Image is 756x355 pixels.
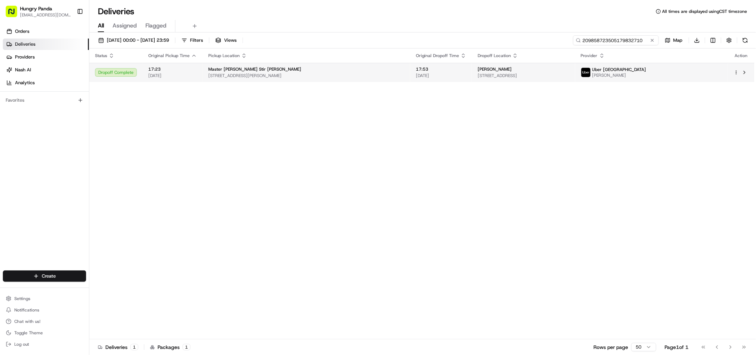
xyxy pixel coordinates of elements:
[98,344,138,351] div: Deliveries
[148,53,190,59] span: Original Pickup Time
[3,3,74,20] button: Hungry Panda[EMAIL_ADDRESS][DOMAIN_NAME]
[98,21,104,30] span: All
[24,111,26,116] span: •
[22,130,58,136] span: [PERSON_NAME]
[150,344,190,351] div: Packages
[15,67,31,73] span: Nash AI
[107,37,169,44] span: [DATE] 00:00 - [DATE] 23:59
[208,73,404,78] span: [STREET_ADDRESS][PERSON_NAME]
[478,53,511,59] span: Dropoff Location
[662,35,686,45] button: Map
[3,39,89,50] a: Deliveries
[42,273,56,279] span: Create
[59,130,62,136] span: •
[111,91,130,100] button: See all
[14,159,55,167] span: Knowledge Base
[121,70,130,79] button: Start new chat
[4,157,58,169] a: 📗Knowledge Base
[594,344,628,351] p: Rows per page
[32,75,98,81] div: We're available if you need us!
[416,73,466,78] span: [DATE]
[190,37,203,44] span: Filters
[208,66,301,72] span: Master [PERSON_NAME] Stir [PERSON_NAME]
[740,35,750,45] button: Refresh
[14,296,30,301] span: Settings
[478,73,570,78] span: [STREET_ADDRESS]
[7,7,21,21] img: Nash
[145,21,166,30] span: Flagged
[14,330,43,336] span: Toggle Theme
[15,28,29,35] span: Orders
[50,177,86,182] a: Powered byPylon
[20,12,71,18] button: [EMAIL_ADDRESS][DOMAIN_NAME]
[7,160,13,166] div: 📗
[95,53,107,59] span: Status
[14,319,40,324] span: Chat with us!
[208,53,240,59] span: Pickup Location
[68,159,115,167] span: API Documentation
[3,294,86,304] button: Settings
[665,344,689,351] div: Page 1 of 1
[58,157,118,169] a: 💻API Documentation
[7,68,20,81] img: 1736555255976-a54dd68f-1ca7-489b-9aae-adbdc363a1c4
[581,53,598,59] span: Provider
[20,5,52,12] button: Hungry Panda
[148,73,197,78] span: [DATE]
[3,26,89,37] a: Orders
[224,37,237,44] span: Views
[581,68,591,77] img: uber-new-logo.jpeg
[19,46,118,54] input: Clear
[3,270,86,282] button: Create
[28,111,44,116] span: 8月15日
[734,53,749,59] div: Action
[15,41,35,47] span: Deliveries
[7,123,19,135] img: Asif Zaman Khan
[15,54,35,60] span: Providers
[3,77,89,88] a: Analytics
[3,339,86,349] button: Log out
[130,344,138,350] div: 1
[673,37,683,44] span: Map
[3,328,86,338] button: Toggle Theme
[478,66,512,72] span: [PERSON_NAME]
[7,29,130,40] p: Welcome 👋
[32,68,117,75] div: Start new chat
[113,21,137,30] span: Assigned
[7,93,46,98] div: Past conversations
[15,68,28,81] img: 1727276513143-84d647e1-66c0-4f92-a045-3c9f9f5dfd92
[592,72,646,78] span: [PERSON_NAME]
[60,160,66,166] div: 💻
[63,130,77,136] span: 8月7日
[14,341,29,347] span: Log out
[95,35,172,45] button: [DATE] 00:00 - [DATE] 23:59
[3,64,89,76] a: Nash AI
[148,66,197,72] span: 17:23
[15,80,35,86] span: Analytics
[416,53,459,59] span: Original Dropoff Time
[3,316,86,326] button: Chat with us!
[71,177,86,182] span: Pylon
[3,51,89,63] a: Providers
[592,67,646,72] span: Uber [GEOGRAPHIC_DATA]
[14,307,39,313] span: Notifications
[573,35,659,45] input: Type to search
[98,6,134,17] h1: Deliveries
[14,130,20,136] img: 1736555255976-a54dd68f-1ca7-489b-9aae-adbdc363a1c4
[212,35,240,45] button: Views
[178,35,206,45] button: Filters
[3,305,86,315] button: Notifications
[183,344,190,350] div: 1
[3,95,86,106] div: Favorites
[662,9,747,14] span: All times are displayed using CST timezone
[416,66,466,72] span: 17:53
